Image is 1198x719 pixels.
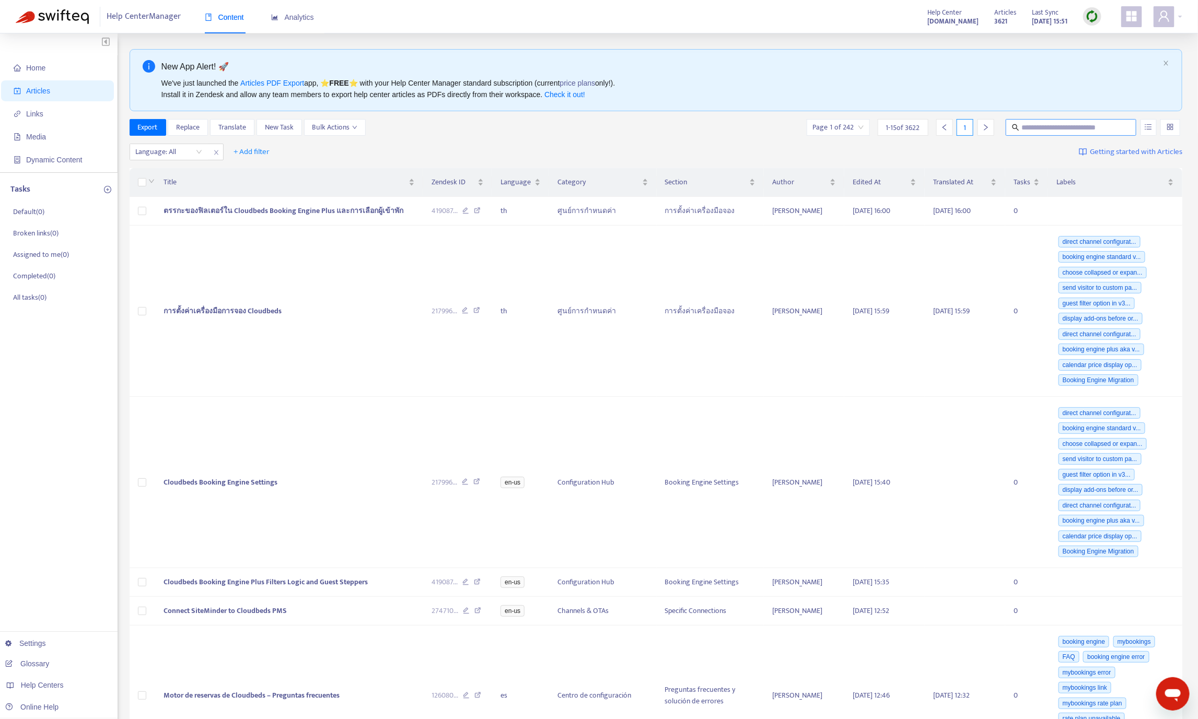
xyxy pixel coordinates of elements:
span: + Add filter [234,146,270,158]
span: left [941,124,948,131]
b: FREE [329,79,348,87]
span: Help Center Manager [107,7,181,27]
span: file-image [14,133,21,140]
span: FAQ [1059,651,1079,663]
span: 274710 ... [432,605,458,617]
span: Articles [26,87,50,95]
td: 0 [1005,597,1048,626]
div: We've just launched the app, ⭐ ⭐️ with your Help Center Manager standard subscription (current on... [161,77,1159,100]
td: 0 [1005,397,1048,568]
th: Translated At [925,168,1005,197]
span: 1 - 15 of 3622 [886,122,920,133]
th: Zendesk ID [423,168,492,197]
p: Broken links ( 0 ) [13,228,59,239]
button: New Task [257,119,302,136]
span: Export [138,122,158,133]
span: booking engine standard v... [1059,422,1145,434]
span: ตรรกะของฟิลเตอร์ใน Cloudbeds Booking Engine Plus และการเลือกผู้เข้าพัก [164,205,403,217]
span: send visitor to custom pa... [1059,453,1142,465]
div: 1 [957,119,973,136]
a: Glossary [5,659,49,668]
button: Translate [210,119,254,136]
span: Category [557,176,639,188]
span: mybookings link [1059,682,1111,693]
img: image-link [1079,148,1087,156]
span: [DATE] 15:59 [933,305,970,317]
span: Cloudbeds Booking Engine Plus Filters Logic and Guest Steppers [164,576,368,588]
span: [DATE] 12:32 [933,689,970,701]
a: Articles PDF Export [240,79,304,87]
span: choose collapsed or expan... [1059,438,1147,450]
button: close [1163,60,1169,67]
td: [PERSON_NAME] [764,568,844,597]
span: mybookings [1113,636,1155,647]
span: Tasks [1014,176,1031,188]
button: + Add filter [226,144,278,160]
span: [DATE] 12:52 [853,605,889,617]
td: th [492,197,549,226]
span: mybookings rate plan [1059,698,1126,709]
button: Replace [168,119,208,136]
span: 217996 ... [432,305,457,317]
span: [DATE] 16:00 [933,205,971,217]
span: Title [164,176,407,188]
span: container [14,156,21,163]
span: Home [26,64,45,72]
span: en-us [501,477,525,488]
span: booking engine plus aka v... [1059,515,1144,526]
span: booking engine [1059,636,1109,647]
span: 126080 ... [432,690,458,701]
span: Language [501,176,532,188]
span: [DATE] 15:59 [853,305,889,317]
td: ศูนย์การกำหนดค่า [549,197,656,226]
span: down [148,178,155,184]
td: [PERSON_NAME] [764,597,844,626]
span: home [14,64,21,72]
span: calendar price display op... [1059,531,1142,542]
span: Articles [994,7,1016,18]
span: Cloudbeds Booking Engine Settings [164,476,277,488]
span: en-us [501,605,525,617]
span: area-chart [271,14,278,21]
img: Swifteq [16,9,89,24]
p: Completed ( 0 ) [13,270,55,281]
th: Edited At [844,168,925,197]
p: Tasks [10,183,30,196]
span: Bulk Actions [312,122,357,133]
a: Check it out! [544,90,585,99]
span: [DATE] 15:40 [853,476,890,488]
span: account-book [14,87,21,95]
span: Getting started with Articles [1090,146,1182,158]
span: en-us [501,576,525,588]
p: Assigned to me ( 0 ) [13,249,69,260]
td: ศูนย์การกำหนดค่า [549,226,656,397]
span: display add-ons before or... [1059,313,1143,324]
a: Settings [5,639,46,647]
th: Author [764,168,844,197]
span: direct channel configurat... [1059,328,1141,340]
div: New App Alert! 🚀 [161,60,1159,73]
th: Title [155,168,424,197]
span: guest filter option in v3... [1059,469,1135,480]
span: direct channel configurat... [1059,500,1141,511]
span: Edited At [853,176,908,188]
a: Online Help [5,703,59,711]
span: right [982,124,990,131]
span: close [210,146,223,159]
span: Media [26,133,46,141]
img: sync.dc5367851b00ba804db3.png [1086,10,1099,23]
span: Analytics [271,13,314,21]
span: info-circle [143,60,155,73]
span: การตั้งค่าเครื่องมือการจอง Cloudbeds [164,305,282,317]
span: appstore [1125,10,1138,22]
span: Last Sync [1032,7,1059,18]
span: display add-ons before or... [1059,484,1143,496]
button: unordered-list [1141,119,1157,136]
span: 217996 ... [432,477,457,488]
a: [DOMAIN_NAME] [927,15,979,27]
td: 0 [1005,197,1048,226]
td: th [492,226,549,397]
td: 0 [1005,226,1048,397]
span: 419087 ... [432,576,458,588]
td: Channels & OTAs [549,597,656,626]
